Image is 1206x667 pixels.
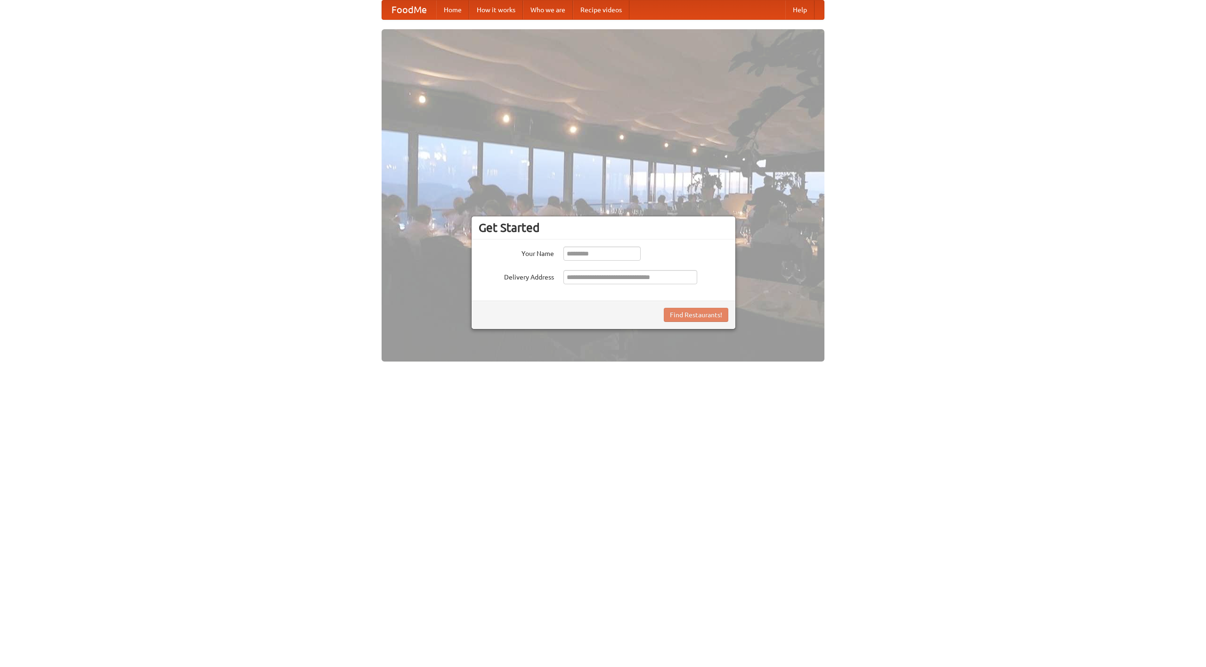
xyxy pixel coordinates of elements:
a: Home [436,0,469,19]
a: Who we are [523,0,573,19]
a: Recipe videos [573,0,629,19]
label: Your Name [479,247,554,258]
button: Find Restaurants! [664,308,728,322]
a: How it works [469,0,523,19]
a: FoodMe [382,0,436,19]
h3: Get Started [479,221,728,235]
label: Delivery Address [479,270,554,282]
a: Help [785,0,815,19]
